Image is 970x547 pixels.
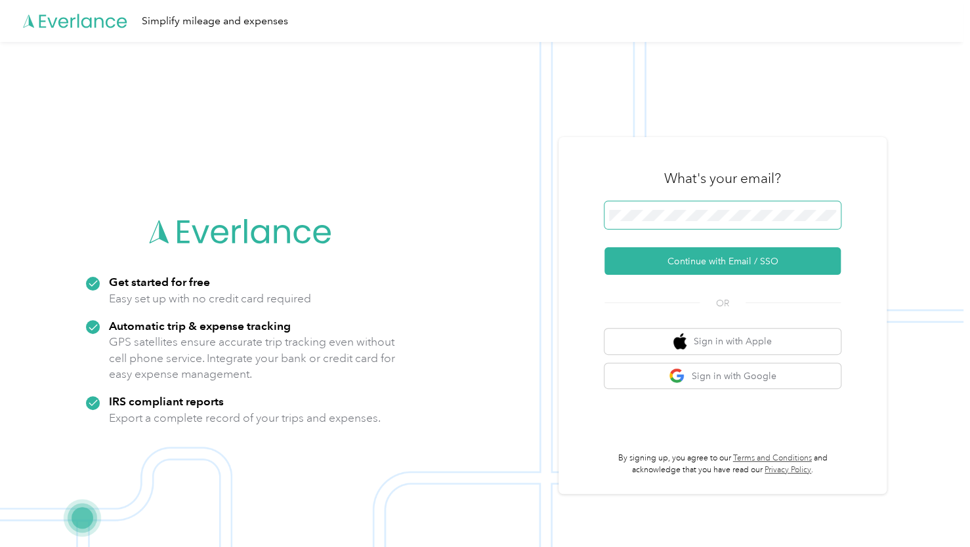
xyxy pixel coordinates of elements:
img: apple logo [673,333,686,350]
img: google logo [669,368,685,384]
p: Export a complete record of your trips and expenses. [109,410,381,426]
h3: What's your email? [664,169,781,188]
button: apple logoSign in with Apple [604,329,841,354]
span: OR [700,296,746,310]
p: By signing up, you agree to our and acknowledge that you have read our . [604,453,841,476]
strong: IRS compliant reports [109,394,224,408]
button: google logoSign in with Google [604,363,841,389]
strong: Automatic trip & expense tracking [109,319,291,333]
button: Continue with Email / SSO [604,247,841,275]
p: Easy set up with no credit card required [109,291,311,307]
a: Terms and Conditions [733,453,812,463]
p: GPS satellites ensure accurate trip tracking even without cell phone service. Integrate your bank... [109,334,396,382]
div: Simplify mileage and expenses [142,13,288,30]
strong: Get started for free [109,275,210,289]
a: Privacy Policy [765,465,811,475]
